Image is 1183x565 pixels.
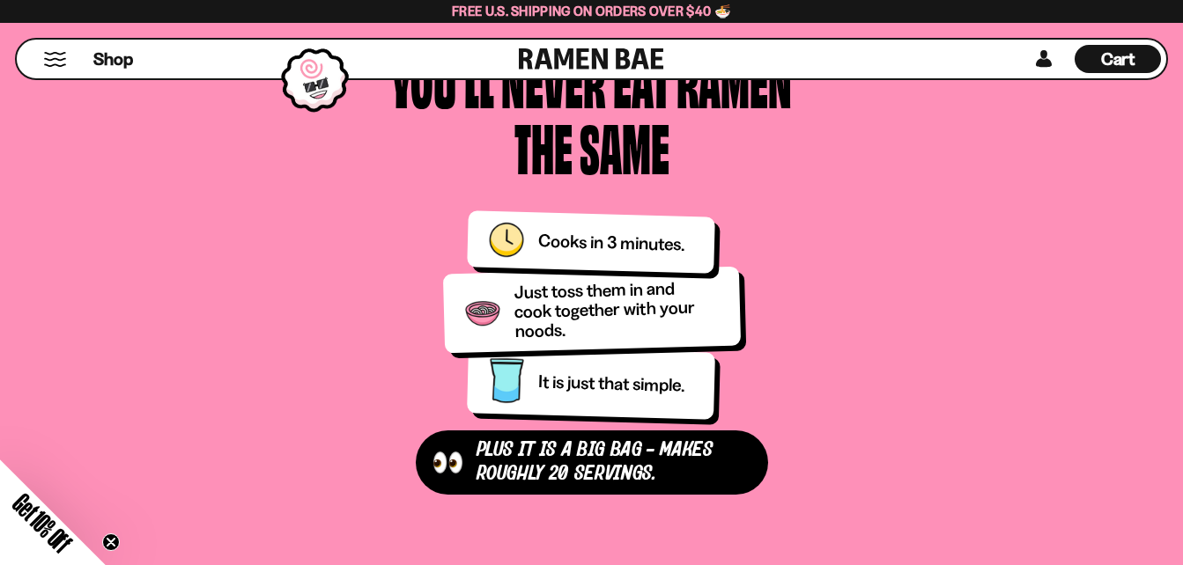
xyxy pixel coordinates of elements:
[102,533,120,551] button: Close teaser
[1101,48,1135,70] span: Cart
[8,488,77,557] span: Get 10% Off
[93,48,133,71] span: Shop
[93,45,133,73] a: Shop
[452,3,731,19] span: Free U.S. Shipping on Orders over $40 🍜
[1075,40,1161,78] a: Cart
[514,114,573,180] div: the
[391,48,494,114] div: You'll
[501,48,606,114] div: Never
[538,231,694,255] div: Cooks in 3 minutes.
[514,277,720,341] div: Just toss them in and cook together with your noods.
[477,439,750,486] div: Plus It is a Big Bag - makes roughly 20 servings.
[538,372,694,396] div: It is just that simple.
[580,114,669,180] div: Same
[677,48,792,114] div: Ramen
[43,52,67,67] button: Mobile Menu Trigger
